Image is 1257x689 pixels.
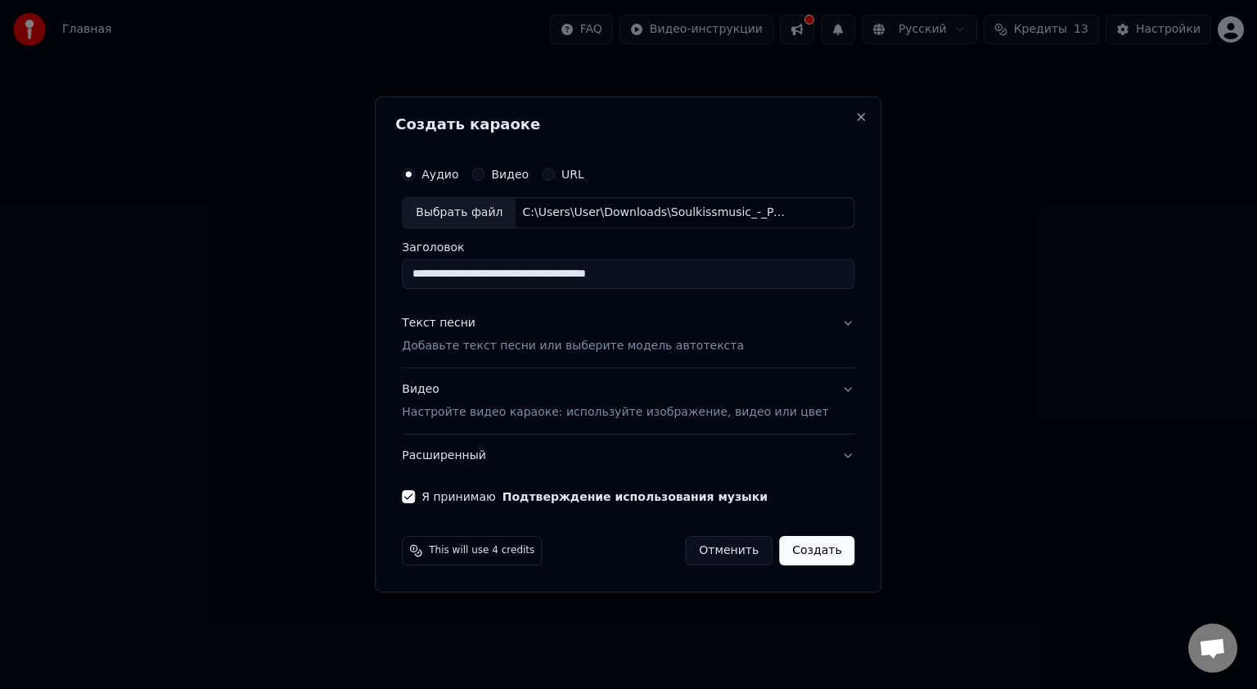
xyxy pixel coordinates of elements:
[402,435,854,477] button: Расширенный
[685,536,773,565] button: Отменить
[421,169,458,180] label: Аудио
[402,302,854,367] button: Текст песниДобавьте текст песни или выберите модель автотекста
[402,338,744,354] p: Добавьте текст песни или выберите модель автотекста
[395,117,861,132] h2: Создать караоке
[491,169,529,180] label: Видео
[402,368,854,434] button: ВидеоНастройте видео караоке: используйте изображение, видео или цвет
[516,205,794,221] div: C:\Users\User\Downloads\Soulkissmusic_-_Pakhal_radi_chego_79301972.mp3
[402,381,828,421] div: Видео
[561,169,584,180] label: URL
[429,544,534,557] span: This will use 4 credits
[779,536,854,565] button: Создать
[402,315,475,331] div: Текст песни
[502,491,768,502] button: Я принимаю
[402,241,854,253] label: Заголовок
[402,404,828,421] p: Настройте видео караоке: используйте изображение, видео или цвет
[403,198,516,227] div: Выбрать файл
[421,491,768,502] label: Я принимаю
